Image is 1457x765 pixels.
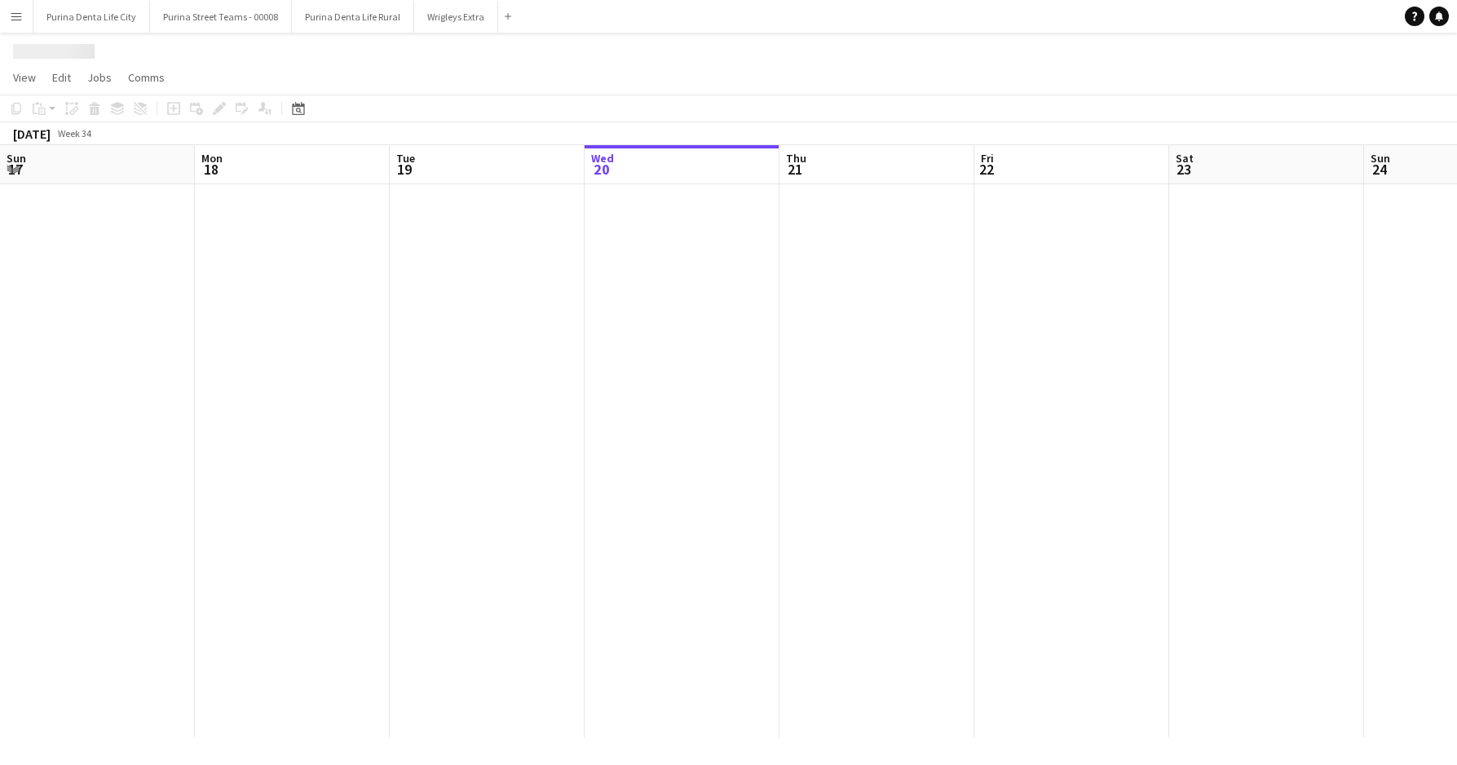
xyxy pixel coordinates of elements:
[121,67,171,88] a: Comms
[1371,151,1390,166] span: Sun
[292,1,414,33] button: Purina Denta Life Rural
[394,160,415,179] span: 19
[786,151,806,166] span: Thu
[128,70,165,85] span: Comms
[981,151,994,166] span: Fri
[589,160,614,179] span: 20
[414,1,498,33] button: Wrigleys Extra
[33,1,150,33] button: Purina Denta Life City
[13,126,51,142] div: [DATE]
[1173,160,1194,179] span: 23
[199,160,223,179] span: 18
[4,160,26,179] span: 17
[978,160,994,179] span: 22
[396,151,415,166] span: Tue
[87,70,112,85] span: Jobs
[150,1,292,33] button: Purina Street Teams - 00008
[54,127,95,139] span: Week 34
[1368,160,1390,179] span: 24
[7,67,42,88] a: View
[13,70,36,85] span: View
[7,151,26,166] span: Sun
[784,160,806,179] span: 21
[1176,151,1194,166] span: Sat
[46,67,77,88] a: Edit
[52,70,71,85] span: Edit
[81,67,118,88] a: Jobs
[591,151,614,166] span: Wed
[201,151,223,166] span: Mon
